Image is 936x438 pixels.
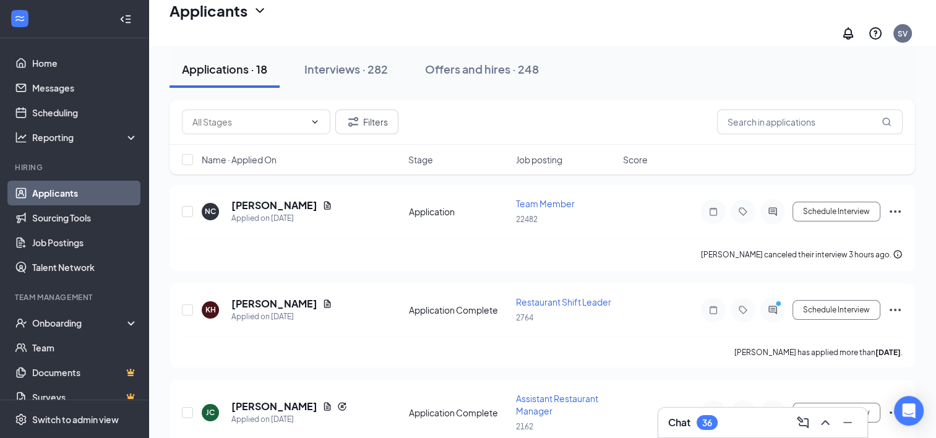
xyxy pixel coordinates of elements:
[516,296,611,307] span: Restaurant Shift Leader
[894,396,924,426] div: Open Intercom Messenger
[706,305,721,315] svg: Note
[32,360,138,385] a: DocumentsCrown
[231,297,317,311] h5: [PERSON_NAME]
[818,415,833,430] svg: ChevronUp
[15,413,27,426] svg: Settings
[206,407,215,418] div: JC
[32,131,139,144] div: Reporting
[322,401,332,411] svg: Document
[231,199,317,212] h5: [PERSON_NAME]
[701,249,903,261] div: [PERSON_NAME] canceled their interview 3 hours ago.
[882,117,891,127] svg: MagnifyingGlass
[205,206,216,217] div: NC
[14,12,26,25] svg: WorkstreamLogo
[15,317,27,329] svg: UserCheck
[898,28,908,39] div: SV
[888,303,903,317] svg: Ellipses
[322,200,332,210] svg: Document
[32,75,138,100] a: Messages
[840,415,855,430] svg: Minimize
[793,413,813,432] button: ComposeMessage
[516,153,562,166] span: Job posting
[15,162,135,173] div: Hiring
[32,205,138,230] a: Sourcing Tools
[32,100,138,125] a: Scheduling
[322,299,332,309] svg: Document
[875,348,901,357] b: [DATE]
[192,115,305,129] input: All Stages
[706,207,721,217] svg: Note
[717,109,903,134] input: Search in applications
[310,117,320,127] svg: ChevronDown
[792,202,880,221] button: Schedule Interview
[346,114,361,129] svg: Filter
[516,393,598,416] span: Assistant Restaurant Manager
[702,418,712,428] div: 36
[888,405,903,420] svg: Ellipses
[888,204,903,219] svg: Ellipses
[335,109,398,134] button: Filter Filters
[231,400,317,413] h5: [PERSON_NAME]
[337,401,347,411] svg: Reapply
[32,230,138,255] a: Job Postings
[868,26,883,41] svg: QuestionInfo
[32,181,138,205] a: Applicants
[765,207,780,217] svg: ActiveChat
[841,26,856,41] svg: Notifications
[205,304,216,315] div: KH
[182,61,267,77] div: Applications · 18
[765,305,780,315] svg: ActiveChat
[792,403,880,423] button: Schedule Interview
[32,317,127,329] div: Onboarding
[32,335,138,360] a: Team
[15,131,27,144] svg: Analysis
[32,413,119,426] div: Switch to admin view
[516,422,533,431] span: 2162
[736,207,750,217] svg: Tag
[32,51,138,75] a: Home
[32,255,138,280] a: Talent Network
[516,215,538,224] span: 22482
[252,3,267,18] svg: ChevronDown
[231,413,347,426] div: Applied on [DATE]
[734,347,903,358] p: [PERSON_NAME] has applied more than .
[623,153,648,166] span: Score
[231,311,332,323] div: Applied on [DATE]
[231,212,332,225] div: Applied on [DATE]
[202,153,277,166] span: Name · Applied On
[838,413,857,432] button: Minimize
[119,13,132,25] svg: Collapse
[32,385,138,410] a: SurveysCrown
[773,300,788,310] svg: PrimaryDot
[815,413,835,432] button: ChevronUp
[796,415,810,430] svg: ComposeMessage
[792,300,880,320] button: Schedule Interview
[409,304,509,316] div: Application Complete
[668,416,690,429] h3: Chat
[736,305,750,315] svg: Tag
[893,249,903,259] svg: Info
[516,313,533,322] span: 2764
[516,198,575,209] span: Team Member
[425,61,539,77] div: Offers and hires · 248
[15,292,135,303] div: Team Management
[408,153,433,166] span: Stage
[409,406,509,419] div: Application Complete
[304,61,388,77] div: Interviews · 282
[409,205,509,218] div: Application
